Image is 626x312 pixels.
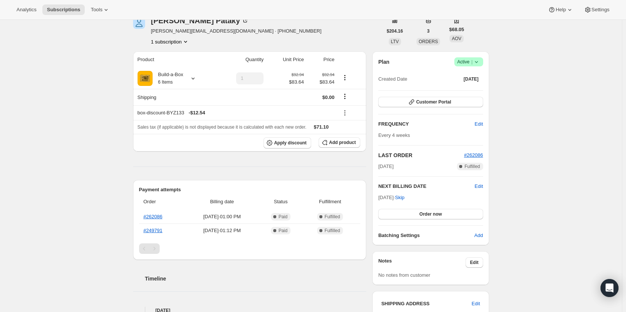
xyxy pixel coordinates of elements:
[470,118,487,130] button: Edit
[391,39,399,44] span: LTV
[601,279,619,297] div: Open Intercom Messenger
[339,73,351,82] button: Product actions
[138,71,153,86] img: product img
[416,99,451,105] span: Customer Portal
[144,228,163,233] a: #249791
[378,232,474,239] h6: Batching Settings
[139,193,185,210] th: Order
[466,257,483,268] button: Edit
[378,209,483,219] button: Order now
[47,7,80,13] span: Subscriptions
[322,94,335,100] span: $0.00
[391,192,409,204] button: Skip
[472,300,480,307] span: Edit
[544,4,578,15] button: Help
[378,75,407,83] span: Created Date
[133,89,216,105] th: Shipping
[187,213,258,220] span: [DATE] · 01:00 PM
[457,58,480,66] span: Active
[322,72,334,77] small: $92.94
[464,76,479,82] span: [DATE]
[216,51,266,68] th: Quantity
[314,124,329,130] span: $71.10
[264,137,311,148] button: Apply discount
[395,194,404,201] span: Skip
[339,92,351,100] button: Shipping actions
[274,140,307,146] span: Apply discount
[422,26,434,36] button: 3
[42,4,85,15] button: Subscriptions
[329,139,356,145] span: Add product
[189,109,205,117] span: - $12.54
[144,214,163,219] a: #262086
[262,198,300,205] span: Status
[464,152,483,158] a: #262086
[464,163,480,169] span: Fulfilled
[449,26,464,33] span: $68.05
[133,51,216,68] th: Product
[459,74,483,84] button: [DATE]
[325,214,340,220] span: Fulfilled
[306,51,337,68] th: Price
[325,228,340,234] span: Fulfilled
[139,186,361,193] h2: Payment attempts
[474,232,483,239] span: Add
[464,151,483,159] button: #262086
[592,7,610,13] span: Settings
[382,26,407,36] button: $204.16
[452,36,461,41] span: AOV
[292,72,304,77] small: $92.94
[387,28,403,34] span: $204.16
[381,300,472,307] h3: SHIPPING ADDRESS
[187,198,258,205] span: Billing date
[266,51,306,68] th: Unit Price
[475,183,483,190] button: Edit
[279,214,288,220] span: Paid
[158,79,173,85] small: 6 Items
[86,4,114,15] button: Tools
[138,124,307,130] span: Sales tax (if applicable) is not displayed because it is calculated with each new order.
[419,39,438,44] span: ORDERS
[91,7,102,13] span: Tools
[427,28,430,34] span: 3
[319,137,360,148] button: Add product
[471,59,472,65] span: |
[467,298,484,310] button: Edit
[378,151,464,159] h2: LAST ORDER
[304,198,356,205] span: Fulfillment
[378,120,475,128] h2: FREQUENCY
[556,7,566,13] span: Help
[309,78,335,86] span: $83.64
[378,58,389,66] h2: Plan
[145,275,367,282] h2: Timeline
[289,78,304,86] span: $83.64
[133,17,145,29] span: Diane Pataky
[470,259,479,265] span: Edit
[187,227,258,234] span: [DATE] · 01:12 PM
[378,257,466,268] h3: Notes
[16,7,36,13] span: Analytics
[151,38,189,45] button: Product actions
[580,4,614,15] button: Settings
[378,183,475,190] h2: NEXT BILLING DATE
[138,109,335,117] div: box-discount-BYZ133
[419,211,442,217] span: Order now
[378,272,430,278] span: No notes from customer
[475,120,483,128] span: Edit
[378,195,404,200] span: [DATE] ·
[378,163,394,170] span: [DATE]
[151,27,322,35] span: [PERSON_NAME][EMAIL_ADDRESS][DOMAIN_NAME] · [PHONE_NUMBER]
[153,71,183,86] div: Build-a-Box
[279,228,288,234] span: Paid
[378,97,483,107] button: Customer Portal
[151,17,249,24] div: [PERSON_NAME] Pataky
[139,243,361,254] nav: Pagination
[378,132,410,138] span: Every 4 weeks
[470,229,487,241] button: Add
[12,4,41,15] button: Analytics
